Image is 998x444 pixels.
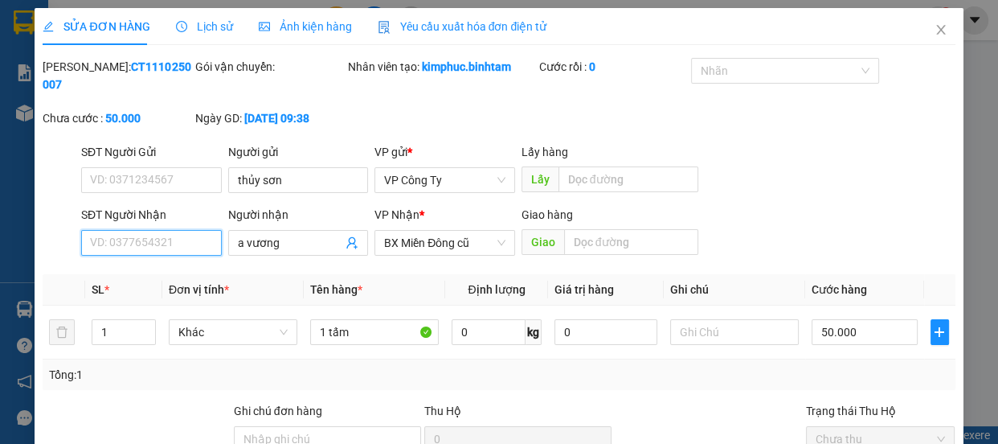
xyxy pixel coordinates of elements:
[81,143,222,161] div: SĐT Người Gửi
[228,206,369,224] div: Người nhận
[178,320,288,344] span: Khác
[931,326,948,339] span: plus
[43,21,54,32] span: edit
[57,56,211,87] span: 0988 594 111
[259,20,352,33] span: Ảnh kiện hàng
[806,402,955,420] div: Trạng thái Thu Hộ
[169,283,229,296] span: Đơn vị tính
[105,112,141,125] b: 50.000
[384,168,505,192] span: VP Công Ty
[234,405,322,417] label: Ghi chú đơn hàng
[176,20,233,33] span: Lịch sử
[664,274,805,306] th: Ghi chú
[526,319,542,345] span: kg
[378,20,547,33] span: Yêu cầu xuất hóa đơn điện tử
[43,20,149,33] span: SỬA ĐƠN HÀNG
[6,92,30,108] span: Gửi:
[588,60,595,73] b: 0
[918,8,963,53] button: Close
[57,56,211,87] span: VP Công Ty ĐT:
[670,319,799,345] input: Ghi Chú
[49,319,75,345] button: delete
[521,166,558,192] span: Lấy
[259,21,270,32] span: picture
[244,112,309,125] b: [DATE] 09:38
[43,58,192,93] div: [PERSON_NAME]:
[43,109,192,127] div: Chưa cước :
[81,206,222,224] div: SĐT Người Nhận
[521,208,573,221] span: Giao hàng
[374,143,515,161] div: VP gửi
[558,166,698,192] input: Dọc đường
[468,283,525,296] span: Định lượng
[30,92,103,108] span: VP Công Ty -
[228,143,369,161] div: Người gửi
[384,231,505,255] span: BX Miền Đông cũ
[538,58,688,76] div: Cước rồi :
[310,283,362,296] span: Tên hàng
[348,58,535,76] div: Nhân viên tạo:
[424,405,461,417] span: Thu Hộ
[310,319,439,345] input: VD: Bàn, Ghế
[49,366,387,384] div: Tổng: 1
[422,60,511,73] b: kimphuc.binhtam
[127,92,199,108] span: 0934785084
[57,9,218,54] strong: CÔNG TY CP BÌNH TÂM
[6,113,148,143] span: Nhận:
[103,92,125,108] span: thái
[195,109,345,127] div: Ngày GD:
[554,283,614,296] span: Giá trị hàng
[6,12,55,84] img: logo
[346,236,358,249] span: user-add
[374,208,419,221] span: VP Nhận
[92,283,104,296] span: SL
[812,283,867,296] span: Cước hàng
[564,229,698,255] input: Dọc đường
[195,58,345,76] div: Gói vận chuyển:
[176,21,187,32] span: clock-circle
[935,23,947,36] span: close
[6,113,148,143] span: BX Miền Đông cũ -
[521,229,564,255] span: Giao
[521,146,568,158] span: Lấy hàng
[378,21,391,34] img: icon
[931,319,949,345] button: plus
